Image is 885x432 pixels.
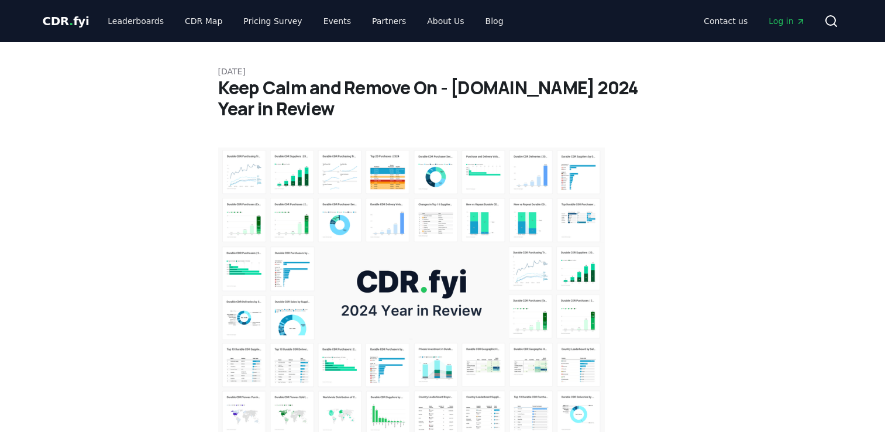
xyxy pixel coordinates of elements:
a: CDR.fyi [43,13,89,29]
a: Pricing Survey [234,11,311,32]
a: Events [314,11,360,32]
span: CDR fyi [43,14,89,28]
a: Partners [363,11,415,32]
a: About Us [418,11,473,32]
a: Contact us [694,11,757,32]
p: [DATE] [218,66,667,77]
nav: Main [98,11,512,32]
span: . [69,14,73,28]
span: Log in [769,15,805,27]
h1: Keep Calm and Remove On - [DOMAIN_NAME] 2024 Year in Review [218,77,667,119]
a: Leaderboards [98,11,173,32]
nav: Main [694,11,814,32]
a: Log in [759,11,814,32]
a: Blog [476,11,513,32]
a: CDR Map [175,11,232,32]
